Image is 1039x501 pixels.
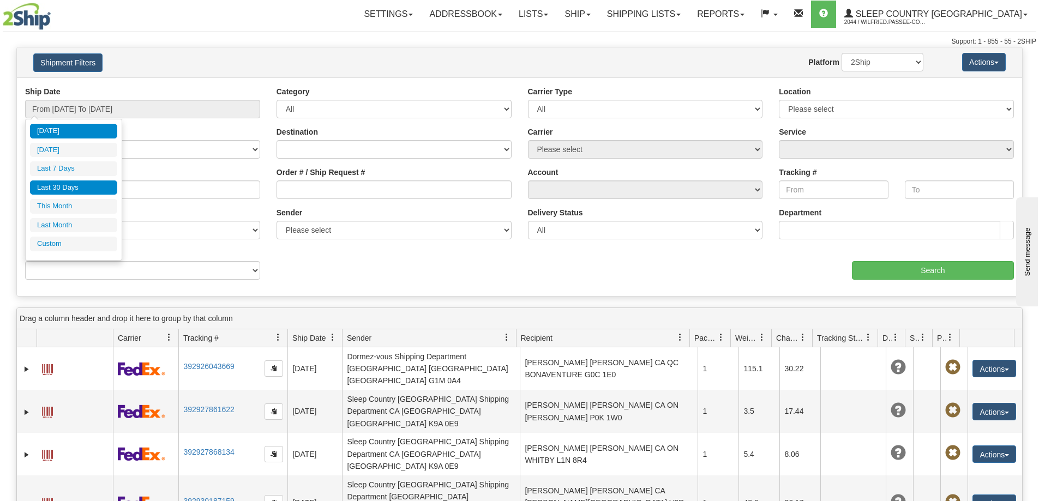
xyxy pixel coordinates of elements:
td: 30.22 [779,347,820,390]
span: Shipment Issues [910,333,919,343]
td: Dormez-vous Shipping Department [GEOGRAPHIC_DATA] [GEOGRAPHIC_DATA] [GEOGRAPHIC_DATA] G1M 0A4 [342,347,520,390]
a: Expand [21,364,32,375]
td: Sleep Country [GEOGRAPHIC_DATA] Shipping Department CA [GEOGRAPHIC_DATA] [GEOGRAPHIC_DATA] K9A 0E9 [342,390,520,432]
span: Charge [776,333,799,343]
span: Pickup Not Assigned [945,360,960,375]
span: Packages [694,333,717,343]
td: 5.4 [738,433,779,475]
label: Sender [277,207,302,218]
span: Weight [735,333,758,343]
a: Sender filter column settings [497,328,516,347]
span: Pickup Not Assigned [945,445,960,461]
li: This Month [30,199,117,214]
label: Ship Date [25,86,61,97]
td: 8.06 [779,433,820,475]
span: Unknown [891,403,906,418]
button: Copy to clipboard [265,446,283,462]
img: logo2044.jpg [3,3,51,30]
span: Carrier [118,333,141,343]
label: Order # / Ship Request # [277,167,365,178]
label: Platform [808,57,839,68]
a: 392927861622 [183,405,234,414]
li: [DATE] [30,143,117,158]
a: Expand [21,407,32,418]
a: 392926043669 [183,362,234,371]
label: Location [779,86,810,97]
a: Addressbook [421,1,511,28]
input: To [905,180,1014,199]
label: Department [779,207,821,218]
td: [PERSON_NAME] [PERSON_NAME] CA ON WHITBY L1N 8R4 [520,433,698,475]
a: Label [42,402,53,419]
td: [DATE] [287,433,342,475]
td: 3.5 [738,390,779,432]
a: Pickup Status filter column settings [941,328,959,347]
td: [DATE] [287,390,342,432]
button: Shipment Filters [33,53,103,72]
a: Reports [689,1,753,28]
td: 115.1 [738,347,779,390]
label: Carrier [528,126,553,137]
a: Recipient filter column settings [671,328,689,347]
div: grid grouping header [17,308,1022,329]
a: Label [42,359,53,377]
td: 1 [698,347,738,390]
span: Sender [347,333,371,343]
img: 2 - FedEx Express® [118,447,165,461]
span: Tracking Status [817,333,864,343]
span: Pickup Not Assigned [945,403,960,418]
li: [DATE] [30,124,117,138]
iframe: chat widget [1014,195,1038,306]
span: Recipient [521,333,552,343]
a: Shipping lists [599,1,689,28]
a: Settings [356,1,421,28]
a: Sleep Country [GEOGRAPHIC_DATA] 2044 / Wilfried.Passee-Coutrin [836,1,1036,28]
a: Shipment Issues filter column settings [914,328,932,347]
li: Last 7 Days [30,161,117,176]
a: Label [42,445,53,462]
div: Support: 1 - 855 - 55 - 2SHIP [3,37,1036,46]
button: Actions [962,53,1006,71]
label: Account [528,167,558,178]
button: Copy to clipboard [265,403,283,420]
a: Delivery Status filter column settings [886,328,905,347]
span: Pickup Status [937,333,946,343]
label: Carrier Type [528,86,572,97]
a: Tracking Status filter column settings [859,328,878,347]
span: Ship Date [292,333,326,343]
span: Sleep Country [GEOGRAPHIC_DATA] [853,9,1022,19]
div: Send message [8,9,101,17]
input: From [779,180,888,199]
td: [DATE] [287,347,342,390]
td: 17.44 [779,390,820,432]
label: Destination [277,126,318,137]
span: 2044 / Wilfried.Passee-Coutrin [844,17,926,28]
span: Unknown [891,445,906,461]
a: Tracking # filter column settings [269,328,287,347]
a: Weight filter column settings [753,328,771,347]
a: 392927868134 [183,448,234,456]
img: 2 - FedEx Express® [118,405,165,418]
td: [PERSON_NAME] [PERSON_NAME] CA QC BONAVENTURE G0C 1E0 [520,347,698,390]
button: Actions [972,360,1016,377]
span: Tracking # [183,333,219,343]
a: Packages filter column settings [712,328,730,347]
a: Carrier filter column settings [160,328,178,347]
label: Delivery Status [528,207,583,218]
span: Unknown [891,360,906,375]
a: Lists [511,1,556,28]
button: Copy to clipboard [265,360,283,377]
a: Ship Date filter column settings [323,328,342,347]
td: Sleep Country [GEOGRAPHIC_DATA] Shipping Department CA [GEOGRAPHIC_DATA] [GEOGRAPHIC_DATA] K9A 0E9 [342,433,520,475]
label: Service [779,126,806,137]
li: Last 30 Days [30,180,117,195]
td: 1 [698,390,738,432]
span: Delivery Status [882,333,892,343]
li: Custom [30,237,117,251]
a: Charge filter column settings [794,328,812,347]
td: 1 [698,433,738,475]
button: Actions [972,403,1016,420]
li: Last Month [30,218,117,233]
button: Actions [972,445,1016,463]
input: Search [852,261,1014,280]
